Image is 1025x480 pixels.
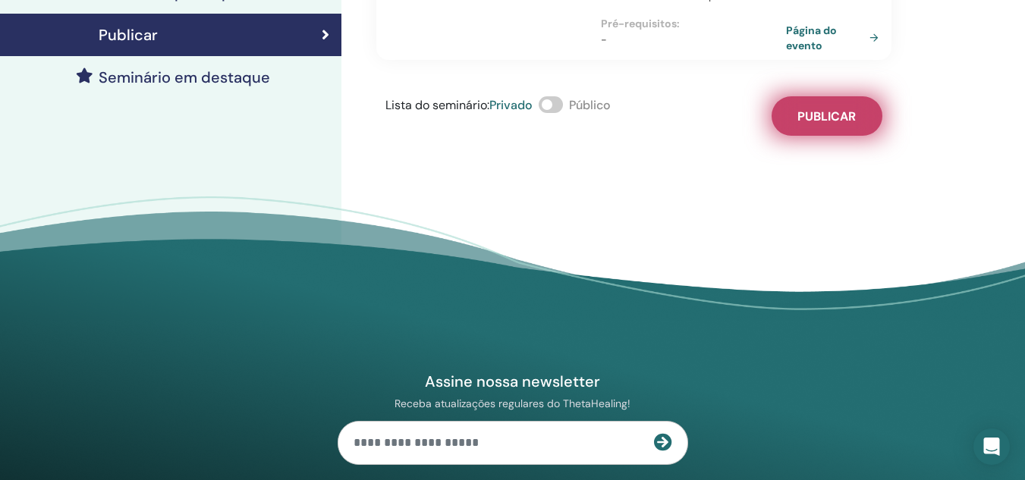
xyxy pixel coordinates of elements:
[99,25,158,45] font: Publicar
[569,97,611,113] font: Público
[786,23,885,52] a: Página do evento
[487,97,489,113] font: :
[385,97,487,113] font: Lista do seminário
[786,24,837,52] font: Página do evento
[677,17,680,30] font: :
[601,33,607,46] font: -
[973,428,1010,465] div: Abra o Intercom Messenger
[797,108,856,124] font: Publicar
[425,372,600,391] font: Assine nossa newsletter
[489,97,533,113] font: Privado
[772,96,882,136] button: Publicar
[99,67,270,87] font: Seminário em destaque
[395,397,630,410] font: Receba atualizações regulares do ThetaHealing!
[601,17,677,30] font: Pré-requisitos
